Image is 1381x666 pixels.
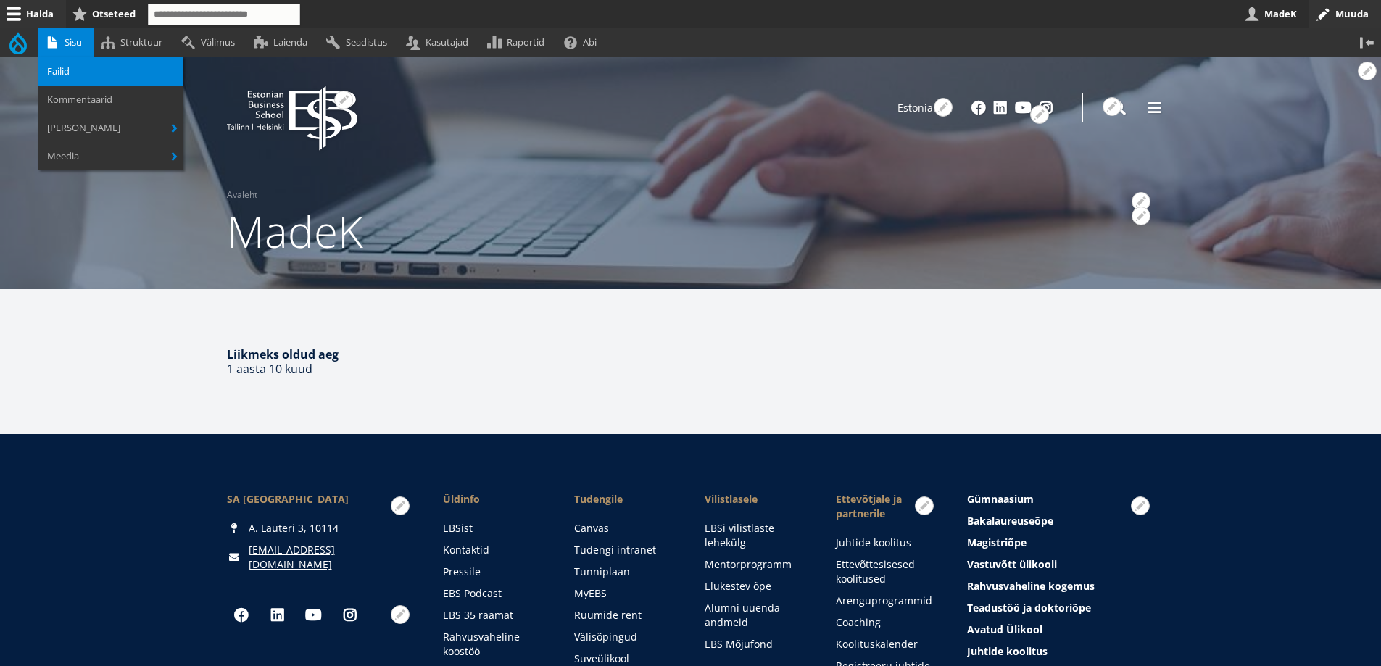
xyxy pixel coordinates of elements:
[1132,192,1150,211] button: Avatud Breadcrumb seaded
[915,496,934,515] button: Avatud Põhinavigatsioon seaded
[574,565,676,579] a: Tunniplaan
[967,579,1095,593] span: Rahvusvaheline kogemus
[1353,28,1381,57] button: Vertikaalasend
[443,565,545,579] a: Pressile
[967,557,1057,571] span: Vastuvõtt ülikooli
[574,492,676,507] a: Tudengile
[967,644,1048,658] span: Juhtide koolitus
[967,492,1154,507] a: Gümnaasium
[971,101,986,115] a: Facebook
[967,601,1154,615] a: Teadustöö ja doktoriõpe
[334,91,353,109] button: Avatud seaded
[967,623,1042,636] span: Avatud Ülikool
[836,615,938,630] a: Coaching
[481,28,557,57] a: Raportid
[443,492,545,507] span: Üldinfo
[574,608,676,623] a: Ruumide rent
[967,536,1027,549] span: Magistriõpe
[967,514,1154,528] a: Bakalaureuseõpe
[38,57,183,86] a: Failid
[391,496,410,515] button: Avatud seaded
[705,521,807,550] a: EBSi vilistlaste lehekülg
[836,536,938,550] a: Juhtide koolitus
[227,492,414,507] div: SA [GEOGRAPHIC_DATA]
[705,637,807,652] a: EBS Mõjufond
[94,28,175,57] a: Struktuur
[967,623,1154,637] a: Avatud Ülikool
[336,601,365,630] a: Instagram
[967,514,1053,528] span: Bakalaureuseõpe
[967,492,1034,506] span: Gümnaasium
[299,601,328,630] a: Youtube
[227,202,1155,260] h1: MadeK
[574,521,676,536] a: Canvas
[1039,101,1053,115] a: Instagram
[399,28,481,57] a: Kasutajad
[38,142,183,170] a: Meedia
[38,114,183,142] a: [PERSON_NAME]
[934,98,953,117] button: Avatud seaded
[967,601,1091,615] span: Teadustöö ja doktoriõpe
[38,28,94,57] a: Sisu
[705,601,807,630] a: Alumni uuenda andmeid
[705,579,807,594] a: Elukestev õpe
[443,630,545,659] a: Rahvusvaheline koostöö
[574,543,676,557] a: Tudengi intranet
[1132,207,1150,225] button: Avatud seaded
[175,28,247,57] a: Välimus
[967,557,1154,572] a: Vastuvõtt ülikooli
[705,492,807,507] span: Vilistlasele
[967,644,1154,659] a: Juhtide koolitus
[967,536,1154,550] a: Magistriõpe
[993,101,1008,115] a: Linkedin
[1358,62,1377,80] button: Avatud seaded
[320,28,399,57] a: Seadistus
[1030,105,1049,124] button: Avatud Social Links seaded
[227,521,414,536] div: A. Lauteri 3, 10114
[227,188,257,202] a: Avaleht
[1103,97,1121,116] button: Avatud seaded
[967,579,1154,594] a: Rahvusvaheline kogemus
[263,601,292,630] a: Linkedin
[574,586,676,601] a: MyEBS
[227,601,256,630] a: Facebook
[836,637,938,652] a: Koolituskalender
[391,605,410,624] button: Avatud Social Links seaded
[836,557,938,586] a: Ettevõttesisesed koolitused
[836,594,938,608] a: Arenguprogrammid
[574,630,676,644] a: Välisõpingud
[443,586,545,601] a: EBS Podcast
[557,28,610,57] a: Abi
[705,557,807,572] a: Mentorprogramm
[1131,496,1150,515] button: Avatud Esiletõstetud menüü seaded
[443,543,545,557] a: Kontaktid
[38,86,183,114] a: Kommentaarid
[249,543,414,572] a: [EMAIL_ADDRESS][DOMAIN_NAME]
[247,28,320,57] a: Laienda
[836,492,938,521] span: Ettevõtjale ja partnerile
[443,608,545,623] a: EBS 35 raamat
[443,521,545,536] a: EBSist
[227,347,1155,362] h4: Liikmeks oldud aeg
[574,652,676,666] a: Suveülikool
[1015,101,1032,115] a: Youtube
[227,347,1155,376] div: 1 aasta 10 kuud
